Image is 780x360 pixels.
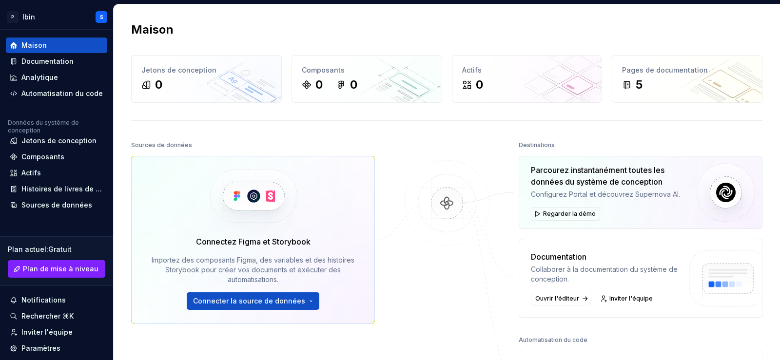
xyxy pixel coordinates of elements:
[22,13,35,21] font: Ibin
[6,70,107,85] a: Analytique
[531,292,591,305] a: Ouvrir l'éditeur
[531,207,600,221] button: Regarder la démo
[155,77,162,92] font: 0
[187,292,319,310] button: Connecter la source de données
[6,308,107,324] button: Rechercher ⌘K
[452,55,603,103] a: Actifs0
[6,341,107,356] a: Paramètres
[6,54,107,69] a: Documentation
[131,141,192,149] font: Sources de données
[350,77,357,92] font: 0
[21,344,60,352] font: Paramètres
[21,312,74,320] font: Rechercher ⌘K
[531,190,680,198] font: Configurez Portal et découvrez Supernova AI.
[21,169,41,177] font: Actifs
[519,336,587,343] font: Automatisation du code
[196,237,311,246] font: Connectez Figma et Storybook
[622,66,708,74] font: Pages de documentation
[21,328,73,336] font: Inviter l'équipe
[292,55,442,103] a: Composants00
[2,6,111,27] button: PIbinS
[131,55,282,103] a: Jetons de conception0
[6,181,107,197] a: Histoires de livres de contes
[21,136,97,145] font: Jetons de conception
[131,22,174,37] font: Maison
[48,245,72,253] font: Gratuit
[6,133,107,149] a: Jetons de conception
[8,260,105,278] a: Plan de mise à niveau
[100,14,103,20] font: S
[23,265,98,273] font: Plan de mise à niveau
[519,141,555,149] font: Destinations
[531,165,664,187] font: Parcourez instantanément toutes les données du système de conception
[8,245,46,253] font: Plan actuel
[21,152,64,161] font: Composants
[315,77,323,92] font: 0
[476,77,483,92] font: 0
[543,210,596,217] font: Regarder la démo
[609,295,653,302] font: Inviter l'équipe
[531,252,586,262] font: Documentation
[193,297,305,305] font: Connecter la source de données
[531,265,678,283] font: Collaborer à la documentation du système de conception.
[8,119,79,134] font: Données du système de conception
[535,295,579,302] font: Ouvrir l'éditeur
[6,38,107,53] a: Maison
[6,86,107,101] a: Automatisation du code
[141,66,216,74] font: Jetons de conception
[21,89,103,97] font: Automatisation du code
[597,292,657,305] a: Inviter l'équipe
[462,66,482,74] font: Actifs
[6,197,107,213] a: Sources de données
[6,165,107,181] a: Actifs
[21,73,58,81] font: Analytique
[612,55,762,103] a: Pages de documentation5
[302,66,345,74] font: Composants
[636,77,643,92] font: 5
[21,57,74,65] font: Documentation
[11,15,14,19] font: P
[6,149,107,165] a: Composants
[46,245,48,253] font: :
[21,41,47,49] font: Maison
[21,201,92,209] font: Sources de données
[152,256,354,284] font: Importez des composants Figma, des variables et des histoires Storybook pour créer vos documents ...
[21,296,66,304] font: Notifications
[6,292,107,308] button: Notifications
[6,324,107,340] a: Inviter l'équipe
[21,185,119,193] font: Histoires de livres de contes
